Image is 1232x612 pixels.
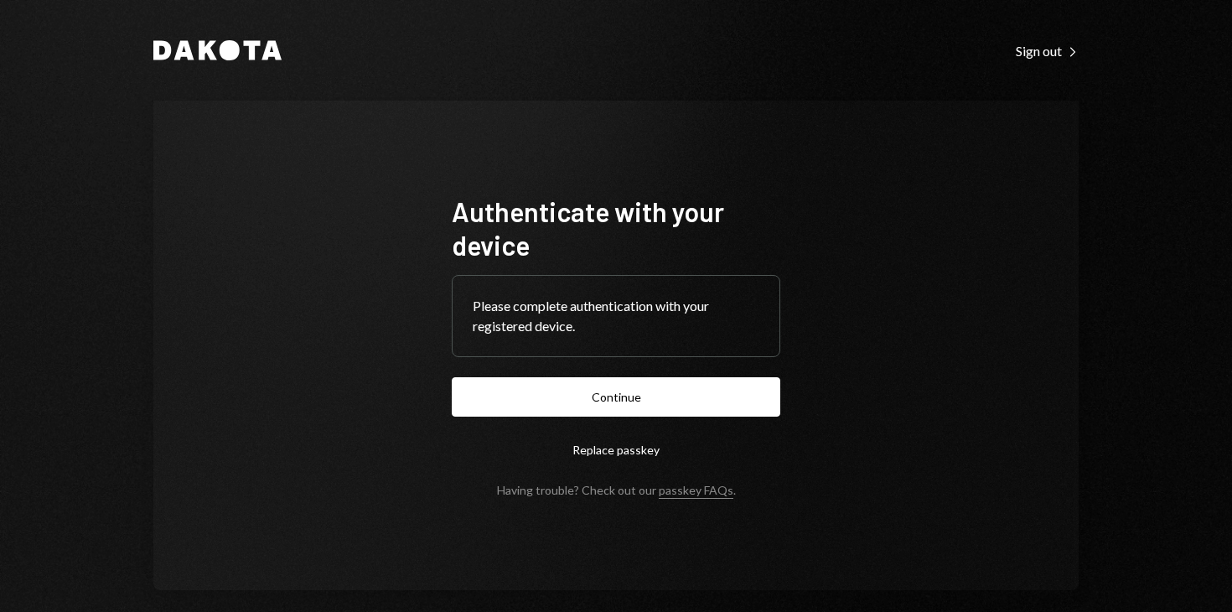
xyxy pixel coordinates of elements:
button: Replace passkey [452,430,780,469]
button: Continue [452,377,780,417]
a: Sign out [1016,41,1079,60]
div: Having trouble? Check out our . [497,483,736,497]
a: passkey FAQs [659,483,733,499]
h1: Authenticate with your device [452,194,780,262]
div: Sign out [1016,43,1079,60]
div: Please complete authentication with your registered device. [473,296,759,336]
